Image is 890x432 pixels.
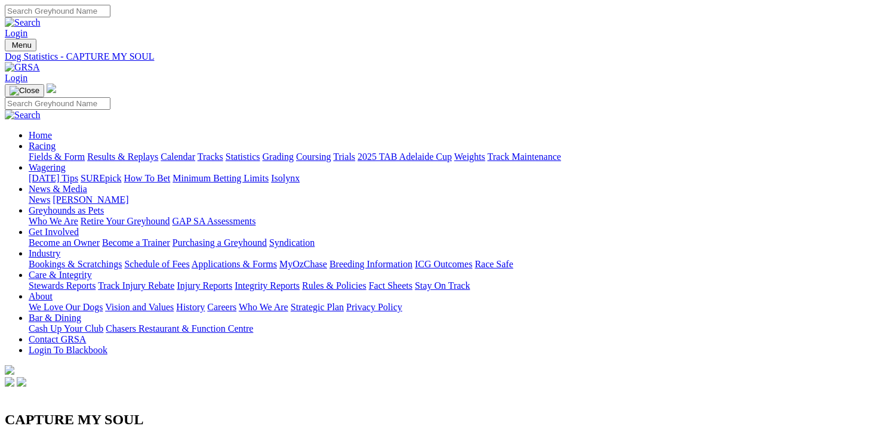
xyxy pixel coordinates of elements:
a: Racing [29,141,56,151]
a: Login [5,28,27,38]
a: Minimum Betting Limits [173,173,269,183]
a: News [29,195,50,205]
img: Close [10,86,39,95]
a: Industry [29,248,60,258]
a: Fact Sheets [369,280,412,291]
a: Get Involved [29,227,79,237]
a: About [29,291,53,301]
a: Tracks [198,152,223,162]
div: Bar & Dining [29,323,885,334]
div: Racing [29,152,885,162]
a: Track Maintenance [488,152,561,162]
div: News & Media [29,195,885,205]
a: Bookings & Scratchings [29,259,122,269]
a: Cash Up Your Club [29,323,103,334]
div: Wagering [29,173,885,184]
a: Contact GRSA [29,334,86,344]
a: Track Injury Rebate [98,280,174,291]
a: Bar & Dining [29,313,81,323]
a: History [176,302,205,312]
img: Search [5,110,41,121]
a: How To Bet [124,173,171,183]
a: Results & Replays [87,152,158,162]
a: 2025 TAB Adelaide Cup [358,152,452,162]
img: Search [5,17,41,28]
a: Home [29,130,52,140]
img: facebook.svg [5,377,14,387]
a: Coursing [296,152,331,162]
a: Dog Statistics - CAPTURE MY SOUL [5,51,885,62]
a: ICG Outcomes [415,259,472,269]
a: Race Safe [475,259,513,269]
div: Industry [29,259,885,270]
a: Who We Are [239,302,288,312]
span: Menu [12,41,32,50]
a: Integrity Reports [235,280,300,291]
a: GAP SA Assessments [173,216,256,226]
a: News & Media [29,184,87,194]
input: Search [5,97,110,110]
a: SUREpick [81,173,121,183]
a: [DATE] Tips [29,173,78,183]
button: Toggle navigation [5,84,44,97]
a: Calendar [161,152,195,162]
a: Login [5,73,27,83]
h2: CAPTURE MY SOUL [5,412,885,428]
a: [PERSON_NAME] [53,195,128,205]
a: We Love Our Dogs [29,302,103,312]
a: Stewards Reports [29,280,96,291]
a: Wagering [29,162,66,172]
a: Statistics [226,152,260,162]
a: Syndication [269,237,315,248]
a: Become a Trainer [102,237,170,248]
div: Get Involved [29,237,885,248]
a: Strategic Plan [291,302,344,312]
a: Purchasing a Greyhound [173,237,267,248]
a: Isolynx [271,173,300,183]
a: MyOzChase [279,259,327,269]
a: Vision and Values [105,302,174,312]
a: Privacy Policy [346,302,402,312]
img: twitter.svg [17,377,26,387]
a: Applications & Forms [192,259,277,269]
button: Toggle navigation [5,39,36,51]
a: Care & Integrity [29,270,92,280]
img: logo-grsa-white.png [5,365,14,375]
a: Fields & Form [29,152,85,162]
a: Weights [454,152,485,162]
div: Care & Integrity [29,280,885,291]
a: Rules & Policies [302,280,367,291]
a: Stay On Track [415,280,470,291]
img: GRSA [5,62,40,73]
a: Chasers Restaurant & Function Centre [106,323,253,334]
a: Schedule of Fees [124,259,189,269]
a: Trials [333,152,355,162]
input: Search [5,5,110,17]
a: Login To Blackbook [29,345,107,355]
img: logo-grsa-white.png [47,84,56,93]
a: Injury Reports [177,280,232,291]
a: Grading [263,152,294,162]
div: Greyhounds as Pets [29,216,885,227]
a: Retire Your Greyhound [81,216,170,226]
div: About [29,302,885,313]
a: Who We Are [29,216,78,226]
a: Greyhounds as Pets [29,205,104,215]
a: Breeding Information [329,259,412,269]
a: Careers [207,302,236,312]
a: Become an Owner [29,237,100,248]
